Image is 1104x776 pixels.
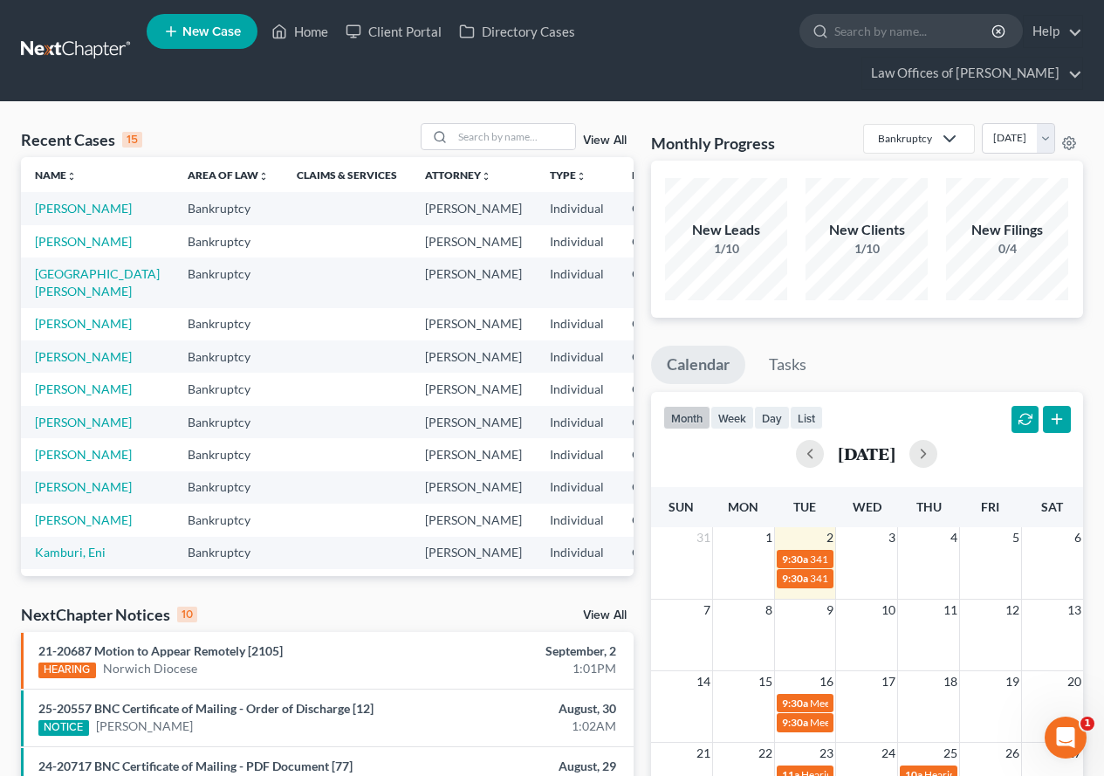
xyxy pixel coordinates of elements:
span: Sat [1041,499,1063,514]
span: 9:30a [782,697,808,710]
span: 12 [1004,600,1021,621]
div: September, 2 [435,642,615,660]
a: Home [263,16,337,47]
a: Directory Cases [450,16,584,47]
a: [PERSON_NAME] [35,349,132,364]
a: [PERSON_NAME] [35,201,132,216]
button: day [754,406,790,429]
a: Typeunfold_more [550,168,586,182]
a: [PERSON_NAME] [35,479,132,494]
a: Calendar [651,346,745,384]
span: 9:30a [782,716,808,729]
a: Attorneyunfold_more [425,168,491,182]
td: [PERSON_NAME] [411,504,536,536]
td: Individual [536,373,618,405]
span: 341(a) meeting for [PERSON_NAME] [810,553,978,566]
div: New Filings [946,220,1068,240]
div: August, 30 [435,700,615,718]
td: Bankruptcy [174,340,283,373]
td: CTB [618,340,703,373]
span: 23 [818,743,835,764]
span: 20 [1066,671,1083,692]
span: 7 [702,600,712,621]
td: CTB [618,569,703,601]
a: View All [583,134,627,147]
td: Bankruptcy [174,373,283,405]
td: Bankruptcy [174,308,283,340]
input: Search by name... [834,15,994,47]
span: 19 [1004,671,1021,692]
td: [PERSON_NAME] [411,308,536,340]
i: unfold_more [481,171,491,182]
td: CTB [618,438,703,470]
td: Bankruptcy [174,471,283,504]
a: Help [1024,16,1082,47]
span: 9:30a [782,572,808,585]
div: 15 [122,132,142,148]
td: Individual [536,406,618,438]
span: 16 [818,671,835,692]
div: 0/4 [946,240,1068,258]
td: CTB [618,471,703,504]
span: 8 [764,600,774,621]
span: 21 [695,743,712,764]
span: Meeting of Creditors for [PERSON_NAME] [810,716,1004,729]
td: Individual [536,569,618,601]
div: 1/10 [806,240,928,258]
span: 3 [887,527,897,548]
td: [PERSON_NAME] [411,569,536,601]
span: 6 [1073,527,1083,548]
a: [PERSON_NAME] [96,718,193,735]
td: Bankruptcy [174,438,283,470]
td: [PERSON_NAME] [411,438,536,470]
h3: Monthly Progress [651,133,775,154]
td: Bankruptcy [174,225,283,258]
span: 4 [949,527,959,548]
a: [PERSON_NAME] [35,234,132,249]
span: Wed [853,499,881,514]
td: CTB [618,258,703,307]
td: [PERSON_NAME] [411,471,536,504]
a: Client Portal [337,16,450,47]
td: [PERSON_NAME] [411,192,536,224]
i: unfold_more [66,171,77,182]
a: Districtunfold_more [632,168,689,182]
button: week [710,406,754,429]
span: 1 [764,527,774,548]
span: New Case [182,25,241,38]
span: 14 [695,671,712,692]
td: [PERSON_NAME] [411,340,536,373]
td: Individual [536,258,618,307]
button: list [790,406,823,429]
div: Bankruptcy [878,131,932,146]
iframe: Intercom live chat [1045,717,1087,759]
td: Individual [536,308,618,340]
a: [GEOGRAPHIC_DATA][PERSON_NAME] [35,266,160,299]
td: CTB [618,308,703,340]
span: 10 [880,600,897,621]
td: Individual [536,537,618,569]
td: Bankruptcy [174,569,283,601]
span: 24 [880,743,897,764]
div: Recent Cases [21,129,142,150]
td: Bankruptcy [174,406,283,438]
td: [PERSON_NAME] [411,406,536,438]
a: 24-20717 BNC Certificate of Mailing - PDF Document [77] [38,759,353,773]
span: 11 [942,600,959,621]
td: CTB [618,537,703,569]
span: 17 [880,671,897,692]
span: Sun [669,499,694,514]
div: NextChapter Notices [21,604,197,625]
td: Individual [536,504,618,536]
a: Tasks [753,346,822,384]
td: CTB [618,225,703,258]
td: Individual [536,340,618,373]
a: 25-20557 BNC Certificate of Mailing - Order of Discharge [12] [38,701,374,716]
div: August, 29 [435,758,615,775]
a: [PERSON_NAME] [35,512,132,527]
div: 1:02AM [435,718,615,735]
div: NOTICE [38,720,89,736]
td: CTB [618,504,703,536]
td: Bankruptcy [174,504,283,536]
span: 5 [1011,527,1021,548]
